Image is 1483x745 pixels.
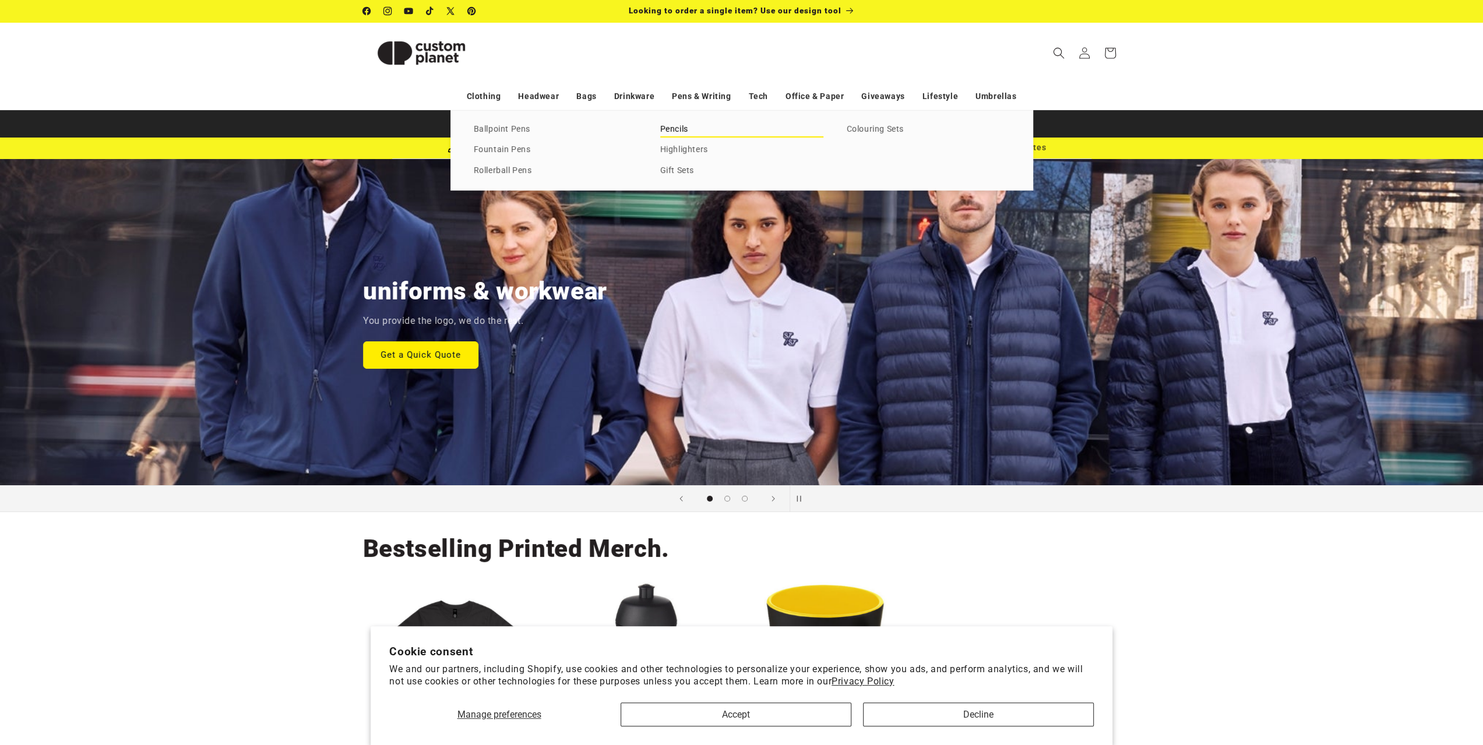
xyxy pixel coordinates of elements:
a: Giveaways [861,86,904,107]
button: Next slide [760,486,786,511]
a: Headwear [518,86,559,107]
button: Previous slide [668,486,694,511]
p: We and our partners, including Shopify, use cookies and other technologies to personalize your ex... [389,663,1094,688]
a: Fountain Pens [474,142,637,158]
button: Accept [621,702,851,726]
a: Privacy Policy [832,676,894,687]
summary: Search [1046,40,1072,66]
a: Bags [576,86,596,107]
a: Rollerball Pens [474,163,637,179]
a: Umbrellas [975,86,1016,107]
a: Pens & Writing [672,86,731,107]
button: Decline [863,702,1094,726]
h2: Bestselling Printed Merch. [363,533,670,564]
a: Clothing [467,86,501,107]
img: Custom Planet [363,27,480,79]
a: Tech [748,86,767,107]
a: Drinkware [614,86,654,107]
a: Highlighters [660,142,823,158]
h2: Cookie consent [389,645,1094,658]
iframe: Chat Widget [1288,619,1483,745]
button: Load slide 1 of 3 [701,490,718,507]
a: Custom Planet [358,22,484,83]
a: Colouring Sets [847,122,1010,137]
button: Pause slideshow [790,486,815,511]
a: Ballpoint Pens [474,122,637,137]
a: Office & Paper [785,86,844,107]
span: Manage preferences [457,709,541,720]
h2: uniforms & workwear [363,276,607,307]
button: Load slide 3 of 3 [736,490,753,507]
a: Lifestyle [922,86,958,107]
a: Get a Quick Quote [363,341,478,368]
button: Manage preferences [389,702,608,726]
button: Load slide 2 of 3 [718,490,736,507]
a: Gift Sets [660,163,823,179]
a: Pencils [660,122,823,137]
span: Looking to order a single item? Use our design tool [629,6,841,15]
p: You provide the logo, we do the rest. [363,313,523,330]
